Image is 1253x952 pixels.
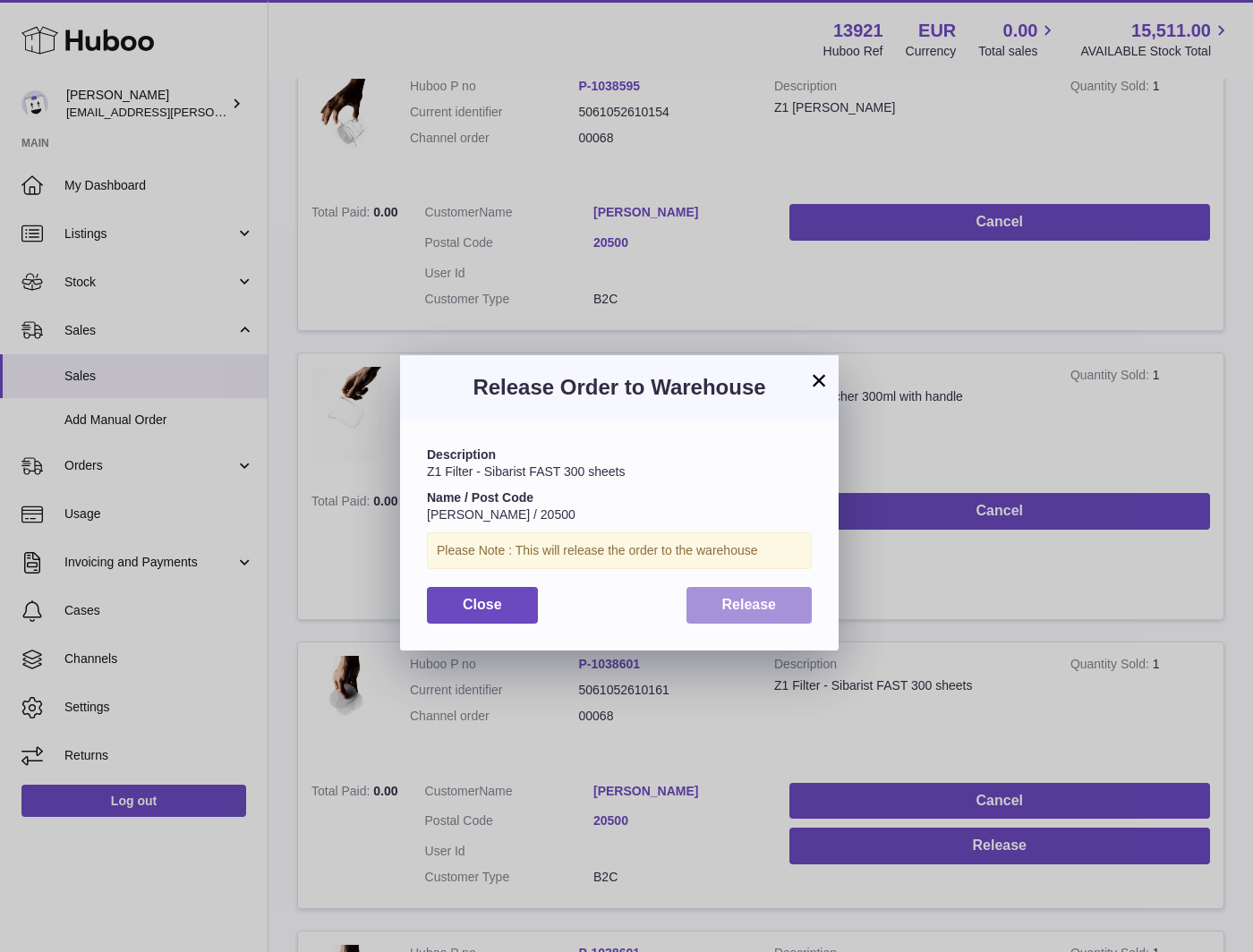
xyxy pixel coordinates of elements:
[686,587,813,624] button: Release
[427,490,533,505] strong: Name / Post Code
[427,373,812,402] h3: Release Order to Warehouse
[427,464,626,479] span: Z1 Filter - Sibarist FAST 300 sheets
[427,447,496,462] strong: Description
[427,507,575,522] span: [PERSON_NAME] / 20500
[722,597,777,612] span: Release
[808,370,830,391] button: ×
[427,587,538,624] button: Close
[463,597,502,612] span: Close
[427,532,812,569] div: Please Note : This will release the order to the warehouse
